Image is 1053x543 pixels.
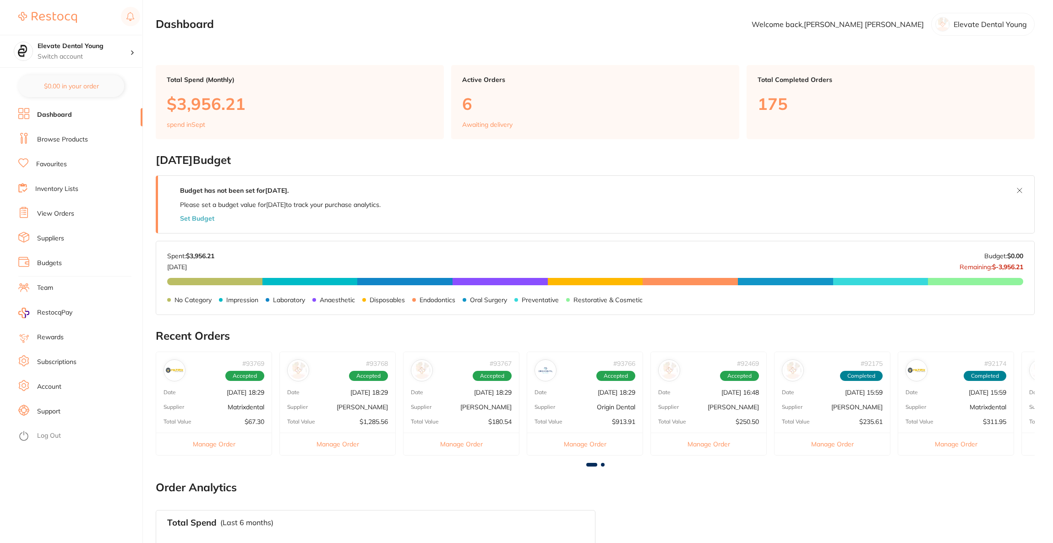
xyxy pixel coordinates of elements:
[164,389,176,396] p: Date
[320,296,355,304] p: Anaesthetic
[167,94,433,113] p: $3,956.21
[859,418,883,425] p: $235.61
[366,360,388,367] p: # 93768
[37,234,64,243] a: Suppliers
[228,403,264,411] p: Matrixdental
[462,76,728,83] p: Active Orders
[597,403,635,411] p: Origin Dental
[37,259,62,268] a: Budgets
[37,283,53,293] a: Team
[180,215,214,222] button: Set Budget
[37,358,76,367] a: Subscriptions
[1029,404,1050,410] p: Supplier
[337,403,388,411] p: [PERSON_NAME]
[784,362,802,379] img: Henry Schein Halas
[573,296,643,304] p: Restorative & Cosmetic
[470,296,507,304] p: Oral Surgery
[280,433,395,455] button: Manage Order
[527,433,643,455] button: Manage Order
[167,252,214,260] p: Spent:
[535,404,555,410] p: Supplier
[156,330,1035,342] h2: Recent Orders
[360,418,388,425] p: $1,285.56
[164,404,184,410] p: Supplier
[18,75,124,97] button: $0.00 in your order
[831,403,883,411] p: [PERSON_NAME]
[906,404,926,410] p: Supplier
[651,433,766,455] button: Manage Order
[38,42,130,51] h4: Elevate Dental Young
[984,252,1023,260] p: Budget:
[167,518,217,528] h3: Total Spend
[490,360,512,367] p: # 93767
[226,296,258,304] p: Impression
[460,403,512,411] p: [PERSON_NAME]
[906,389,918,396] p: Date
[535,418,562,425] p: Total Value
[186,252,214,260] strong: $3,956.21
[37,110,72,119] a: Dashboard
[474,389,512,396] p: [DATE] 18:29
[596,371,635,381] span: Accepted
[708,403,759,411] p: [PERSON_NAME]
[462,121,513,128] p: Awaiting delivery
[537,362,554,379] img: Origin Dental
[180,186,289,195] strong: Budget has not been set for [DATE] .
[658,389,671,396] p: Date
[156,481,1035,494] h2: Order Analytics
[737,360,759,367] p: # 92469
[954,20,1027,28] p: Elevate Dental Young
[1031,362,1049,379] img: Adam Dental
[992,263,1023,271] strong: $-3,956.21
[420,296,455,304] p: Endodontics
[37,308,72,317] span: RestocqPay
[535,389,547,396] p: Date
[1007,252,1023,260] strong: $0.00
[721,389,759,396] p: [DATE] 16:48
[287,404,308,410] p: Supplier
[227,389,264,396] p: [DATE] 18:29
[37,135,88,144] a: Browse Products
[660,362,678,379] img: Henry Schein Halas
[156,65,444,139] a: Total Spend (Monthly)$3,956.21spend inSept
[18,308,29,318] img: RestocqPay
[287,418,315,425] p: Total Value
[960,260,1023,271] p: Remaining:
[350,389,388,396] p: [DATE] 18:29
[658,404,679,410] p: Supplier
[411,404,431,410] p: Supplier
[720,371,759,381] span: Accepted
[180,201,381,208] p: Please set a budget value for [DATE] to track your purchase analytics.
[488,418,512,425] p: $180.54
[908,362,925,379] img: Matrixdental
[289,362,307,379] img: Henry Schein Halas
[782,389,794,396] p: Date
[36,160,67,169] a: Favourites
[167,121,205,128] p: spend in Sept
[349,371,388,381] span: Accepted
[983,418,1006,425] p: $311.95
[906,418,933,425] p: Total Value
[156,433,272,455] button: Manage Order
[736,418,759,425] p: $250.50
[156,18,214,31] h2: Dashboard
[613,360,635,367] p: # 93766
[287,389,300,396] p: Date
[758,94,1024,113] p: 175
[175,296,212,304] p: No Category
[411,418,439,425] p: Total Value
[413,362,431,379] img: Adam Dental
[782,418,810,425] p: Total Value
[38,52,130,61] p: Switch account
[658,418,686,425] p: Total Value
[984,360,1006,367] p: # 92174
[522,296,559,304] p: Preventative
[898,433,1014,455] button: Manage Order
[1029,389,1042,396] p: Date
[964,371,1006,381] span: Completed
[970,403,1006,411] p: Matrixdental
[840,371,883,381] span: Completed
[37,431,61,440] a: Log Out
[473,371,512,381] span: Accepted
[220,519,273,527] p: (Last 6 months)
